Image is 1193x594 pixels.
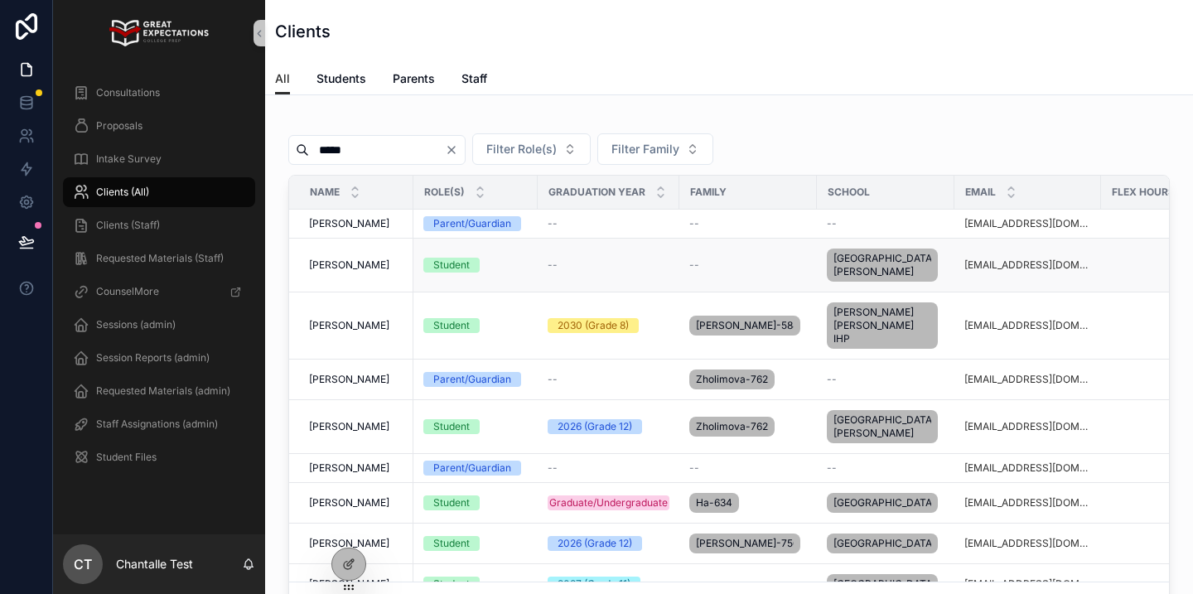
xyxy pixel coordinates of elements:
[696,537,794,550] span: [PERSON_NAME]-756
[96,152,162,166] span: Intake Survey
[275,70,290,87] span: All
[964,461,1091,475] a: [EMAIL_ADDRESS][DOMAIN_NAME]
[461,64,487,97] a: Staff
[309,373,403,386] a: [PERSON_NAME]
[423,258,528,273] a: Student
[689,312,807,339] a: [PERSON_NAME]-584
[964,577,1091,591] a: [EMAIL_ADDRESS][DOMAIN_NAME]
[393,70,435,87] span: Parents
[63,111,255,141] a: Proposals
[63,210,255,240] a: Clients (Staff)
[63,177,255,207] a: Clients (All)
[696,496,732,509] span: Ha-634
[558,419,632,434] div: 2026 (Grade 12)
[309,461,403,475] a: [PERSON_NAME]
[548,217,558,230] span: --
[309,496,389,509] span: [PERSON_NAME]
[423,461,528,476] a: Parent/Guardian
[309,373,389,386] span: [PERSON_NAME]
[964,373,1091,386] a: [EMAIL_ADDRESS][DOMAIN_NAME]
[96,418,218,431] span: Staff Assignations (admin)
[433,372,511,387] div: Parent/Guardian
[827,490,944,516] a: [GEOGRAPHIC_DATA]
[423,419,528,434] a: Student
[63,144,255,174] a: Intake Survey
[548,419,669,434] a: 2026 (Grade 12)
[548,577,669,592] a: 2027 (Grade 11)
[689,217,699,230] span: --
[548,258,669,272] a: --
[461,70,487,87] span: Staff
[310,186,340,199] span: Name
[689,530,807,557] a: [PERSON_NAME]-756
[423,372,528,387] a: Parent/Guardian
[433,419,470,434] div: Student
[964,319,1091,332] a: [EMAIL_ADDRESS][DOMAIN_NAME]
[965,186,996,199] span: Email
[548,461,669,475] a: --
[964,420,1091,433] a: [EMAIL_ADDRESS][DOMAIN_NAME]
[96,285,159,298] span: CounselMore
[309,461,389,475] span: [PERSON_NAME]
[63,442,255,472] a: Student Files
[827,299,944,352] a: [PERSON_NAME] [PERSON_NAME] IHP
[486,141,557,157] span: Filter Role(s)
[309,496,403,509] a: [PERSON_NAME]
[548,495,669,510] a: Graduate/Undergraduate
[964,258,1091,272] a: [EMAIL_ADDRESS][DOMAIN_NAME]
[472,133,591,165] button: Select Button
[96,86,160,99] span: Consultations
[423,216,528,231] a: Parent/Guardian
[309,258,389,272] span: [PERSON_NAME]
[696,319,794,332] span: [PERSON_NAME]-584
[96,219,160,232] span: Clients (Staff)
[548,373,669,386] a: --
[275,64,290,95] a: All
[309,420,389,433] span: [PERSON_NAME]
[309,319,403,332] a: [PERSON_NAME]
[548,373,558,386] span: --
[309,577,403,591] a: [PERSON_NAME]
[96,384,230,398] span: Requested Materials (admin)
[63,277,255,307] a: CounselMore
[309,258,403,272] a: [PERSON_NAME]
[696,373,768,386] span: Zholimova-762
[833,537,931,550] span: [GEOGRAPHIC_DATA]
[96,351,210,365] span: Session Reports (admin)
[109,20,208,46] img: App logo
[964,217,1091,230] a: [EMAIL_ADDRESS][DOMAIN_NAME]
[558,536,632,551] div: 2026 (Grade 12)
[548,186,645,199] span: Graduation Year
[96,451,157,464] span: Student Files
[96,186,149,199] span: Clients (All)
[558,577,630,592] div: 2027 (Grade 11)
[558,318,629,333] div: 2030 (Grade 8)
[316,64,366,97] a: Students
[827,373,837,386] span: --
[393,64,435,97] a: Parents
[433,495,470,510] div: Student
[423,577,528,592] a: Student
[964,496,1091,509] a: [EMAIL_ADDRESS][DOMAIN_NAME]
[827,373,944,386] a: --
[833,577,931,591] span: [GEOGRAPHIC_DATA]
[96,119,142,133] span: Proposals
[827,461,944,475] a: --
[833,306,931,345] span: [PERSON_NAME] [PERSON_NAME] IHP
[316,70,366,87] span: Students
[689,461,699,475] span: --
[96,252,224,265] span: Requested Materials (Staff)
[309,537,403,550] a: [PERSON_NAME]
[423,318,528,333] a: Student
[689,577,807,591] a: --
[827,217,944,230] a: --
[828,186,870,199] span: School
[423,536,528,551] a: Student
[424,186,465,199] span: Role(s)
[689,366,807,393] a: Zholimova-762
[548,536,669,551] a: 2026 (Grade 12)
[689,490,807,516] a: Ha-634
